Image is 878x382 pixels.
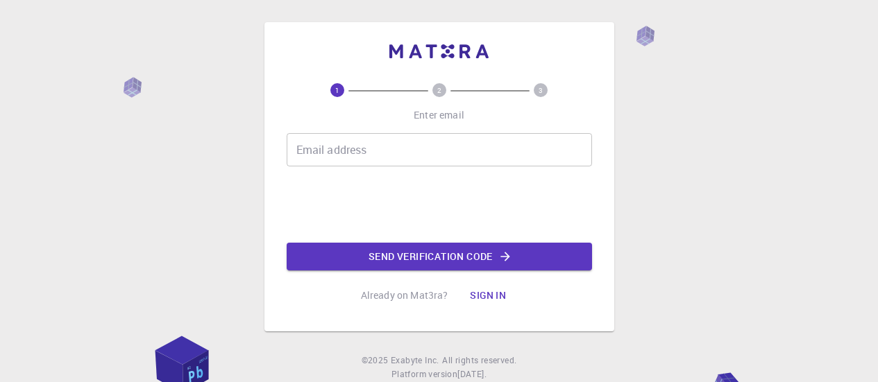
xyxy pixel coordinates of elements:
a: Exabyte Inc. [391,354,439,367]
span: Platform version [391,367,457,381]
span: All rights reserved. [442,354,516,367]
button: Sign in [459,281,517,309]
span: [DATE] . [457,368,487,379]
button: Send verification code [287,243,592,270]
text: 2 [437,85,441,95]
text: 1 [335,85,339,95]
a: [DATE]. [457,367,487,381]
span: © 2025 [362,354,391,367]
p: Enter email [414,108,464,122]
iframe: reCAPTCHA [334,177,545,232]
text: 3 [539,85,543,95]
p: Already on Mat3ra? [361,288,448,302]
span: Exabyte Inc. [391,354,439,365]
